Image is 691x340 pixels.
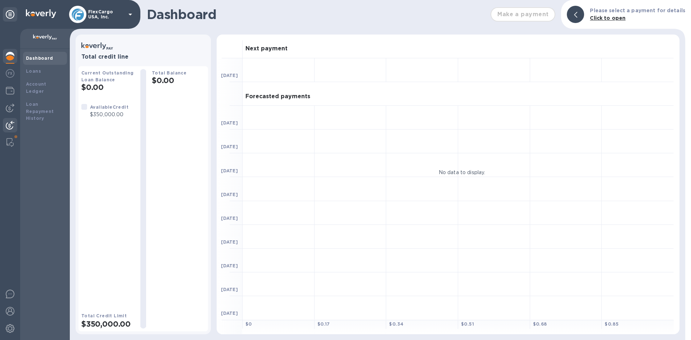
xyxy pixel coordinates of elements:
[389,321,403,327] b: $ 0.34
[221,73,238,78] b: [DATE]
[81,70,134,82] b: Current Outstanding Loan Balance
[26,55,53,61] b: Dashboard
[81,319,135,328] h2: $350,000.00
[90,104,128,110] b: Available Credit
[317,321,330,327] b: $ 0.17
[590,15,625,21] b: Click to open
[6,86,14,95] img: Wallets
[147,7,487,22] h1: Dashboard
[26,81,46,94] b: Account Ledger
[152,76,205,85] h2: $0.00
[152,70,186,76] b: Total Balance
[81,54,205,60] h3: Total credit line
[26,101,54,121] b: Loan Repayment History
[605,321,619,327] b: $ 0.85
[245,93,310,100] h3: Forecasted payments
[26,68,41,74] b: Loans
[221,310,238,316] b: [DATE]
[461,321,474,327] b: $ 0.51
[221,120,238,126] b: [DATE]
[3,7,17,22] div: Unpin categories
[590,8,685,13] b: Please select a payment for details
[90,111,128,118] p: $350,000.00
[81,313,127,318] b: Total Credit Limit
[221,168,238,173] b: [DATE]
[245,321,252,327] b: $ 0
[221,263,238,268] b: [DATE]
[221,287,238,292] b: [DATE]
[88,9,124,19] p: FlexCargo USA, Inc.
[245,45,288,52] h3: Next payment
[81,83,135,92] h2: $0.00
[221,144,238,149] b: [DATE]
[439,169,485,176] p: No data to display.
[221,216,238,221] b: [DATE]
[221,239,238,245] b: [DATE]
[533,321,547,327] b: $ 0.68
[221,192,238,197] b: [DATE]
[26,9,56,18] img: Logo
[6,69,14,78] img: Foreign exchange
